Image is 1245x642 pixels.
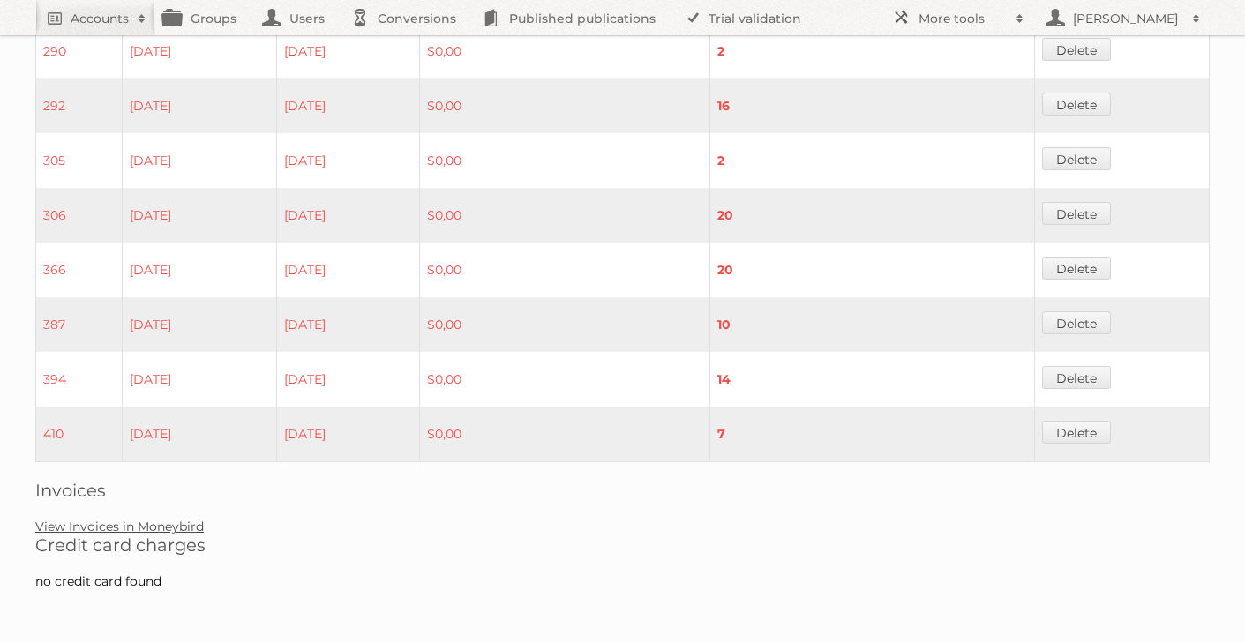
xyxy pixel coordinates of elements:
a: Delete [1042,311,1111,334]
td: 410 [36,407,123,462]
td: [DATE] [277,243,420,297]
td: 290 [36,24,123,78]
td: [DATE] [277,188,420,243]
td: $0,00 [419,188,709,243]
a: Delete [1042,93,1111,116]
td: 305 [36,133,123,188]
td: 292 [36,78,123,133]
td: $0,00 [419,297,709,352]
td: [DATE] [123,297,277,352]
strong: 16 [717,98,730,114]
strong: 2 [717,153,724,168]
td: [DATE] [277,78,420,133]
a: Delete [1042,421,1111,444]
td: $0,00 [419,243,709,297]
td: [DATE] [123,133,277,188]
td: [DATE] [123,78,277,133]
strong: 20 [717,207,733,223]
a: Delete [1042,202,1111,225]
a: Delete [1042,257,1111,280]
strong: 14 [717,371,731,387]
td: 387 [36,297,123,352]
td: $0,00 [419,352,709,407]
strong: 7 [717,426,725,442]
h2: Accounts [71,10,129,27]
a: Delete [1042,366,1111,389]
td: [DATE] [123,407,277,462]
strong: 20 [717,262,733,278]
a: View Invoices in Moneybird [35,519,204,534]
td: $0,00 [419,24,709,78]
strong: 10 [717,317,731,332]
td: 394 [36,352,123,407]
td: [DATE] [123,352,277,407]
td: 306 [36,188,123,243]
td: [DATE] [277,24,420,78]
strong: 2 [717,43,724,59]
td: [DATE] [277,133,420,188]
h2: Invoices [35,480,1210,501]
td: [DATE] [123,243,277,297]
a: Delete [1042,38,1111,61]
h2: More tools [919,10,1007,27]
td: $0,00 [419,407,709,462]
td: [DATE] [123,188,277,243]
td: [DATE] [277,297,420,352]
td: $0,00 [419,78,709,133]
h2: [PERSON_NAME] [1069,10,1183,27]
td: [DATE] [277,407,420,462]
td: 366 [36,243,123,297]
td: [DATE] [123,24,277,78]
a: Delete [1042,147,1111,170]
td: [DATE] [277,352,420,407]
h2: Credit card charges [35,534,1210,556]
td: $0,00 [419,133,709,188]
